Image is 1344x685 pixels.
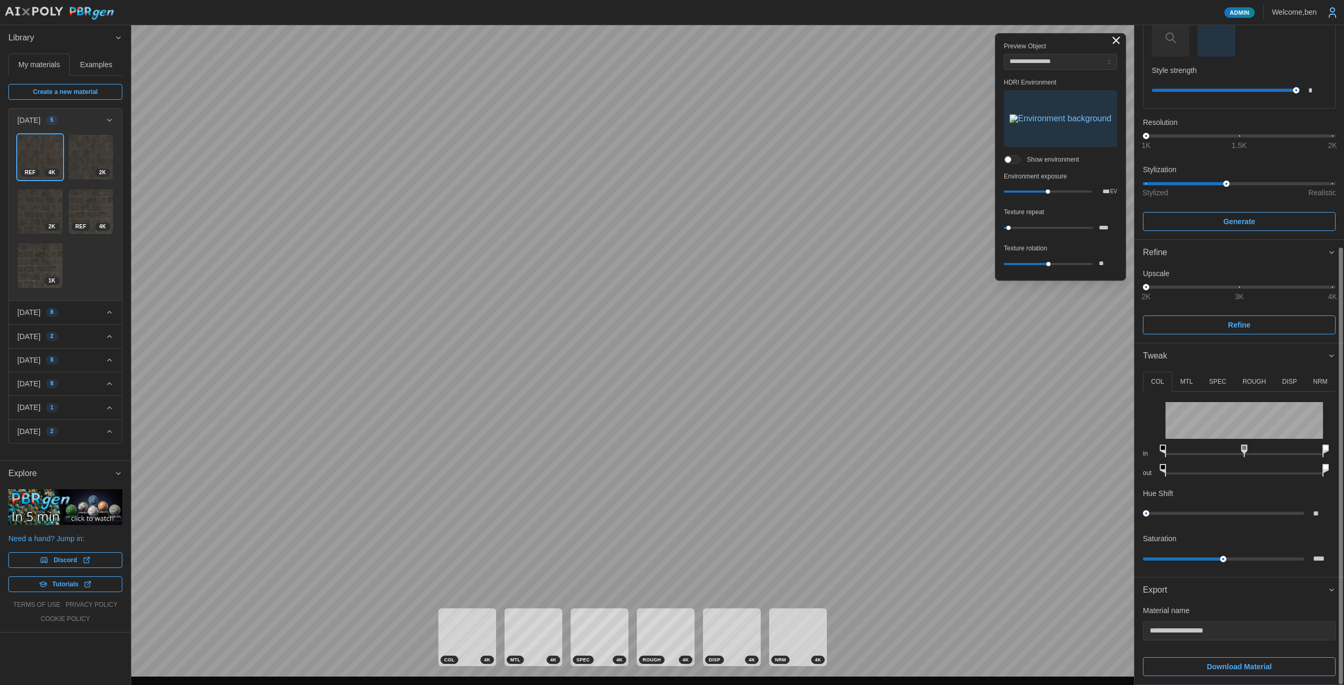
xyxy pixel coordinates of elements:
p: [DATE] [17,331,40,342]
img: CxI08aPyMociJIGJ7QUE [69,189,113,234]
span: 4 K [550,656,556,663]
span: REF [25,168,36,177]
button: [DATE]2 [9,325,122,348]
a: 54V7xbOM3K2WAgPmR0M22K [68,134,114,180]
div: Refine [1135,266,1344,343]
button: [DATE]8 [9,301,122,324]
p: HDRI Environment [1004,78,1117,87]
p: out [1143,469,1157,478]
div: Refine [1143,246,1328,259]
span: 4 K [815,656,821,663]
p: ROUGH [1243,377,1266,386]
span: Generate [1223,213,1255,230]
a: Create a new material [8,84,122,100]
span: Create a new material [33,85,98,99]
span: REF [76,223,87,231]
span: 8 [50,356,54,364]
button: [DATE]8 [9,349,122,372]
button: [DATE]5 [9,109,122,132]
p: [DATE] [17,402,40,413]
span: Tutorials [52,577,79,592]
p: Texture repeat [1004,208,1117,217]
button: Generate [1143,212,1336,231]
span: 4 K [682,656,689,663]
a: CxI08aPyMociJIGJ7QUE4KREF [68,189,114,235]
p: Hue Shift [1143,488,1173,499]
img: UoBmmzknsuj11qMGS9Ub [18,135,62,180]
button: Tweak [1135,343,1344,369]
button: Refine [1135,240,1344,266]
span: Examples [80,61,112,68]
a: 4ZDhGcskBZ2hr1ja5esm2K [17,189,63,235]
span: 8 [50,308,54,317]
p: Need a hand? Jump in: [8,533,122,544]
div: Tweak [1135,369,1344,577]
p: Resolution [1143,117,1336,128]
p: Environment exposure [1004,172,1117,181]
button: Toggle viewport controls [1109,33,1123,48]
p: [DATE] [17,426,40,437]
p: MTL [1180,377,1193,386]
a: privacy policy [66,600,118,609]
div: [DATE]5 [9,132,122,300]
button: Environment background [1004,90,1117,147]
span: Admin [1230,8,1249,17]
span: ROUGH [643,656,661,663]
p: Texture rotation [1004,244,1117,253]
span: 4 K [484,656,490,663]
span: Download Material [1207,658,1272,676]
span: NRM [775,656,786,663]
p: in [1143,449,1157,458]
p: NRM [1313,377,1327,386]
a: Discord [8,552,122,568]
a: jHZdmXlPAHwsCCD2JyiP1K [17,243,63,289]
p: Saturation [1143,533,1177,544]
p: COL [1151,377,1164,386]
span: 2 K [99,168,106,177]
a: Tutorials [8,576,122,592]
a: cookie policy [40,615,90,624]
p: Preview Object [1004,42,1117,51]
button: Refine [1143,315,1336,334]
span: DISP [709,656,720,663]
span: 4 K [99,223,106,231]
span: 2 [50,427,54,436]
span: 4 K [749,656,755,663]
p: [DATE] [17,378,40,389]
img: Environment background [1010,114,1111,123]
img: 54V7xbOM3K2WAgPmR0M2 [69,135,113,180]
button: Export [1135,577,1344,603]
span: 1 K [48,277,55,285]
span: 4 K [48,168,55,177]
span: 8 [50,380,54,388]
span: Discord [54,553,77,567]
button: [DATE]8 [9,372,122,395]
span: Export [1143,577,1328,603]
p: SPEC [1209,377,1226,386]
button: Style image [1198,19,1235,57]
img: PBRgen explained in 5 minutes [8,489,122,525]
p: Welcome, ben [1272,7,1317,17]
span: SPEC [576,656,590,663]
p: [DATE] [17,355,40,365]
span: Explore [8,461,114,487]
button: [DATE]2 [9,420,122,443]
span: Show environment [1021,155,1079,164]
span: 5 [50,116,54,124]
div: Export [1135,603,1344,684]
span: COL [444,656,455,663]
span: 1 [50,404,54,412]
p: [DATE] [17,115,40,125]
a: terms of use [13,600,60,609]
p: Stylization [1143,164,1336,175]
p: Upscale [1143,268,1336,279]
p: My materials [18,59,60,70]
span: Library [8,25,114,51]
a: UoBmmzknsuj11qMGS9Ub4KREF [17,134,63,180]
p: [DATE] [17,307,40,318]
span: 2 K [48,223,55,231]
img: AIxPoly PBRgen [4,6,114,20]
img: 4ZDhGcskBZ2hr1ja5esm [18,189,62,234]
p: Material name [1143,605,1336,616]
